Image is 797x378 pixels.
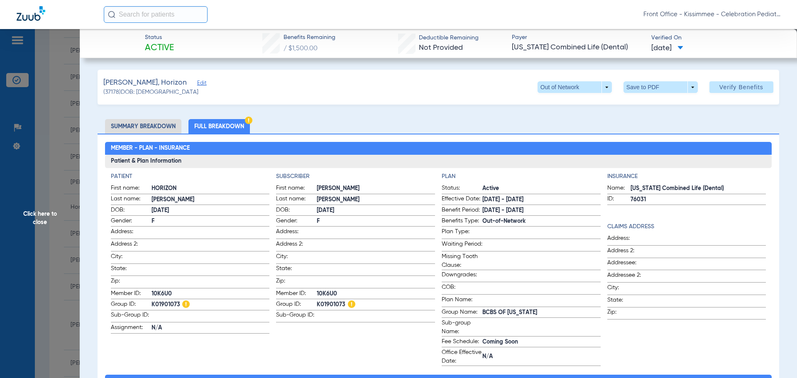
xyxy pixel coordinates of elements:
span: BCBS OF [US_STATE] [482,308,601,317]
span: Downgrades: [442,271,482,282]
span: Benefits Remaining [284,33,335,42]
span: State: [607,296,648,307]
span: Status [145,33,174,42]
span: / $1,500.00 [284,45,318,52]
span: N/A [482,352,601,361]
span: [DATE] - [DATE] [482,195,601,204]
span: Addressee 2: [607,271,648,282]
span: Front Office - Kissimmee - Celebration Pediatric Dentistry [643,10,780,19]
img: Hazard [245,117,252,124]
span: Member ID: [111,289,152,299]
span: Coming Soon [482,338,601,346]
span: City: [111,252,152,263]
span: Benefit Period: [442,206,482,216]
img: Zuub Logo [17,6,45,21]
span: ID: [607,195,631,205]
span: Not Provided [419,44,463,51]
span: Address 2: [276,240,317,251]
span: State: [111,264,152,276]
button: Out of Network [538,81,612,93]
span: Verify Benefits [719,84,763,90]
span: Address: [111,227,152,239]
span: [DATE] [152,206,270,215]
h4: Subscriber [276,172,435,181]
span: Zip: [276,277,317,288]
span: Group Name: [442,308,482,318]
img: Hazard [182,300,190,308]
span: Out-of-Network [482,217,601,226]
span: Last name: [276,195,317,205]
span: Group ID: [111,300,152,310]
button: Save to PDF [623,81,698,93]
span: K01901073 [152,300,270,309]
span: COB: [442,283,482,294]
h4: Insurance [607,172,766,181]
h3: Patient & Plan Information [105,155,772,168]
h4: Plan [442,172,601,181]
span: Assignment: [111,323,152,333]
span: DOB: [276,206,317,216]
span: Member ID: [276,289,317,299]
span: [US_STATE] Combined Life (Dental) [631,184,766,193]
li: Summary Breakdown [105,119,181,134]
span: 10K6U0 [317,290,435,298]
span: Effective Date: [442,195,482,205]
span: Verified On [651,34,784,42]
span: Gender: [111,217,152,227]
span: Active [145,42,174,54]
span: [DATE] - [DATE] [482,206,601,215]
span: [PERSON_NAME], Horizon [103,78,187,88]
h4: Patient [111,172,270,181]
span: City: [276,252,317,263]
span: HORIZON [152,184,270,193]
span: Address 2: [111,240,152,251]
span: First name: [111,184,152,194]
span: Missing Tooth Clause: [442,252,482,270]
span: Zip: [607,308,648,319]
img: Search Icon [108,11,115,18]
span: Group ID: [276,300,317,310]
span: Address: [276,227,317,239]
span: K01901073 [317,300,435,309]
span: Plan Name: [442,295,482,307]
span: First name: [276,184,317,194]
span: City: [607,283,648,295]
span: DOB: [111,206,152,216]
span: [DATE] [651,43,683,54]
span: Address 2: [607,246,648,258]
span: Addressee: [607,259,648,270]
span: Waiting Period: [442,240,482,251]
h2: Member - Plan - Insurance [105,142,772,155]
button: Verify Benefits [709,81,773,93]
span: F [317,217,435,226]
span: Payer [512,33,644,42]
h4: Claims Address [607,222,766,231]
input: Search for patients [104,6,208,23]
span: Name: [607,184,631,194]
span: State: [276,264,317,276]
li: Full Breakdown [188,119,250,134]
span: (37178) DOB: [DEMOGRAPHIC_DATA] [103,88,198,97]
iframe: Chat Widget [755,338,797,378]
span: [PERSON_NAME] [317,184,435,193]
span: [US_STATE] Combined Life (Dental) [512,42,644,53]
span: Last name: [111,195,152,205]
span: Benefits Type: [442,217,482,227]
span: F [152,217,270,226]
span: Office Effective Date: [442,348,482,366]
span: Sub-group Name: [442,319,482,336]
span: N/A [152,324,270,332]
span: Gender: [276,217,317,227]
span: Edit [197,80,205,88]
span: Fee Schedule: [442,337,482,347]
span: [DATE] [317,206,435,215]
span: 10K6U0 [152,290,270,298]
span: Status: [442,184,482,194]
span: Sub-Group ID: [276,311,317,322]
span: Address: [607,234,648,245]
